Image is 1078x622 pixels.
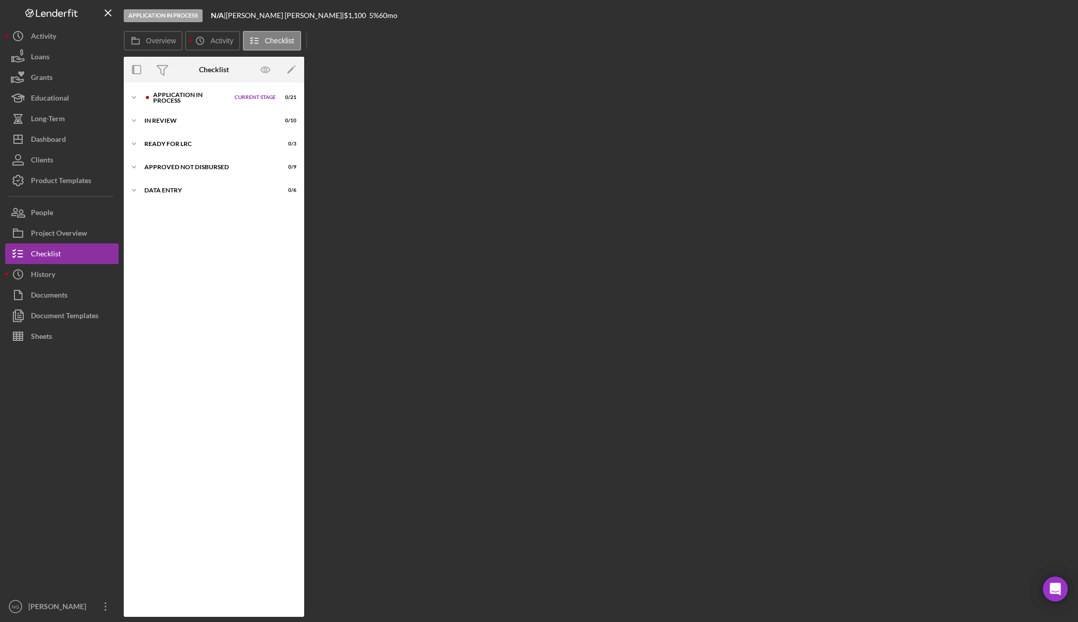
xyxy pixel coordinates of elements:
div: Data Entry [144,187,271,193]
div: [PERSON_NAME] [PERSON_NAME] | [226,11,344,20]
button: People [5,202,119,223]
div: 0 / 10 [278,118,296,124]
div: Educational [31,88,69,111]
div: People [31,202,53,225]
div: Product Templates [31,170,91,193]
div: Project Overview [31,223,87,246]
span: Current Stage [235,94,276,101]
div: Loans [31,46,49,70]
text: NG [12,604,19,610]
button: Checklist [243,31,301,51]
button: Overview [124,31,183,51]
div: Ready for LRC [144,141,271,147]
div: [PERSON_NAME] [26,596,93,619]
button: Activity [5,26,119,46]
button: Loans [5,46,119,67]
button: Checklist [5,243,119,264]
button: Document Templates [5,305,119,326]
label: Checklist [265,37,294,45]
div: Checklist [31,243,61,267]
div: | [211,11,226,20]
div: Document Templates [31,305,98,329]
div: Approved Not Disbursed [144,164,271,170]
button: Product Templates [5,170,119,191]
button: Grants [5,67,119,88]
div: 60 mo [379,11,397,20]
span: $1,100 [344,11,366,20]
div: Activity [31,26,56,49]
div: 0 / 9 [278,164,296,170]
button: Dashboard [5,129,119,150]
div: Clients [31,150,53,173]
div: Checklist [199,66,229,74]
div: Grants [31,67,53,90]
div: Application In Process [153,92,229,104]
div: 0 / 6 [278,187,296,193]
div: 5 % [369,11,379,20]
div: Dashboard [31,129,66,152]
div: 0 / 3 [278,141,296,147]
button: Documents [5,285,119,305]
label: Overview [146,37,176,45]
label: Activity [210,37,233,45]
button: Long-Term [5,108,119,129]
button: History [5,264,119,285]
button: Educational [5,88,119,108]
button: Clients [5,150,119,170]
button: Activity [185,31,240,51]
div: Sheets [31,326,52,349]
div: Long-Term [31,108,65,132]
div: Application In Process [124,9,203,22]
div: Documents [31,285,68,308]
div: History [31,264,55,287]
div: 0 / 21 [278,94,296,101]
div: Open Intercom Messenger [1043,577,1068,601]
button: Project Overview [5,223,119,243]
b: N/A [211,11,224,20]
div: In Review [144,118,271,124]
button: Sheets [5,326,119,347]
button: NG[PERSON_NAME] [5,596,119,617]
